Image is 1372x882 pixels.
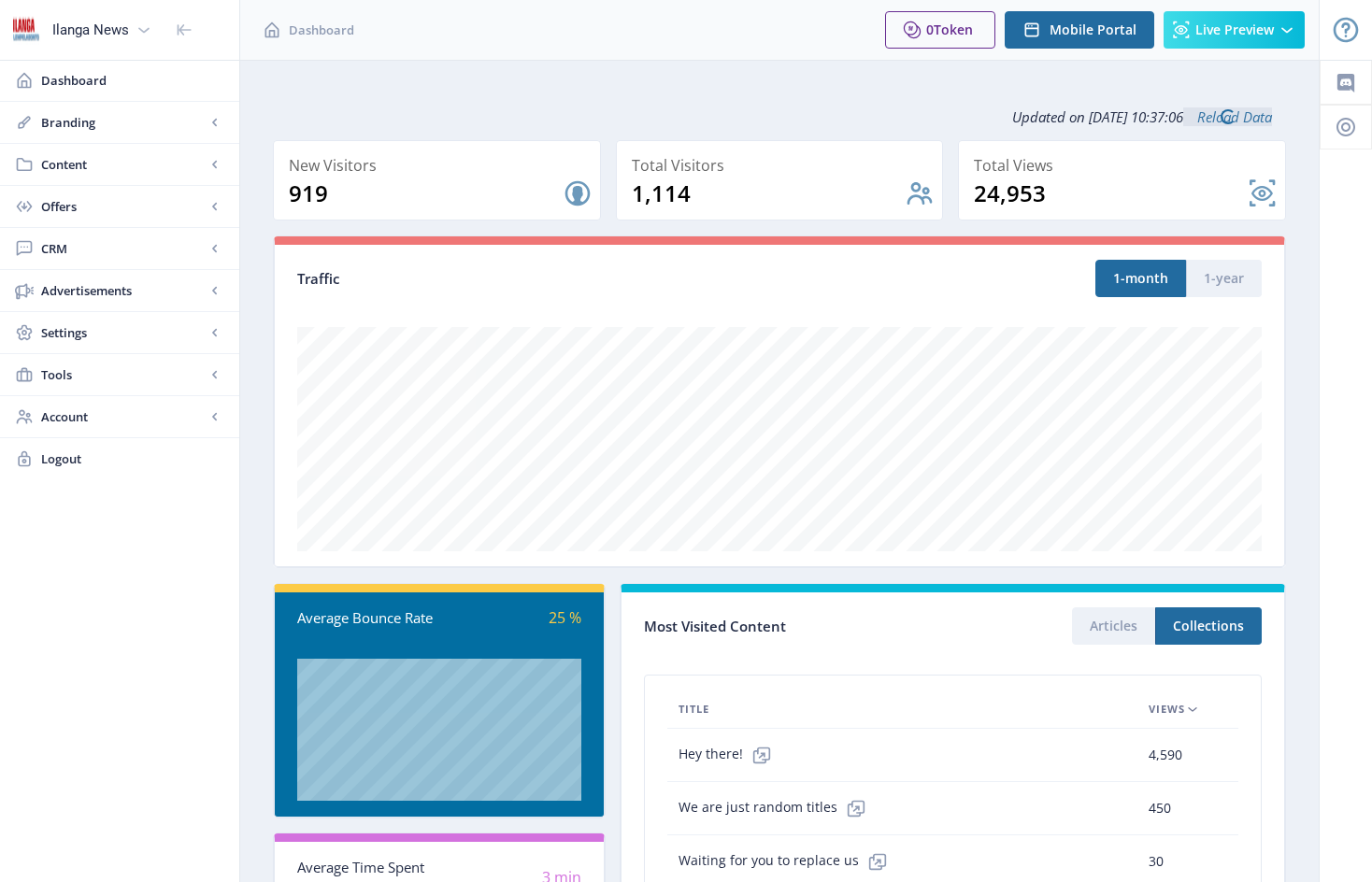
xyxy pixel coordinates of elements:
span: Settings [41,323,206,342]
span: Advertisements [41,281,206,300]
button: Articles [1072,607,1155,645]
button: Collections [1155,607,1262,645]
button: 1-year [1186,260,1262,297]
div: Ilanga News [52,9,129,50]
div: 1,114 [632,178,906,208]
div: New Visitors [289,152,593,178]
div: 919 [289,178,563,208]
span: Dashboard [41,71,224,90]
div: 24,953 [974,178,1248,208]
span: Logout [41,449,224,468]
span: Token [934,21,973,38]
button: Mobile Portal [1005,11,1154,49]
span: We are just random titles [679,790,875,827]
div: Most Visited Content [644,612,952,641]
span: Account [41,407,206,426]
button: 1-month [1095,260,1186,297]
a: Reload Data [1183,107,1272,126]
span: 450 [1149,797,1171,819]
span: 30 [1149,850,1164,873]
button: Live Preview [1164,11,1305,49]
span: Mobile Portal [1050,22,1136,37]
span: 25 % [549,607,581,628]
span: Waiting for you to replace us [679,843,896,880]
div: Traffic [297,268,779,290]
span: CRM [41,239,206,258]
button: 0Token [885,11,995,49]
span: Views [1149,698,1185,720]
span: Tools [41,365,206,384]
div: Average Bounce Rate [297,607,439,629]
span: Dashboard [289,21,354,39]
span: Live Preview [1195,22,1274,37]
div: Total Views [974,152,1278,178]
span: 4,590 [1149,744,1182,766]
span: Branding [41,113,206,132]
span: Offers [41,197,206,216]
img: 6e32966d-d278-493e-af78-9af65f0c2223.png [11,15,41,45]
span: Content [41,155,206,174]
div: Total Visitors [632,152,936,178]
span: Title [679,698,709,720]
span: Hey there! [679,736,780,774]
div: Updated on [DATE] 10:37:06 [273,93,1286,140]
